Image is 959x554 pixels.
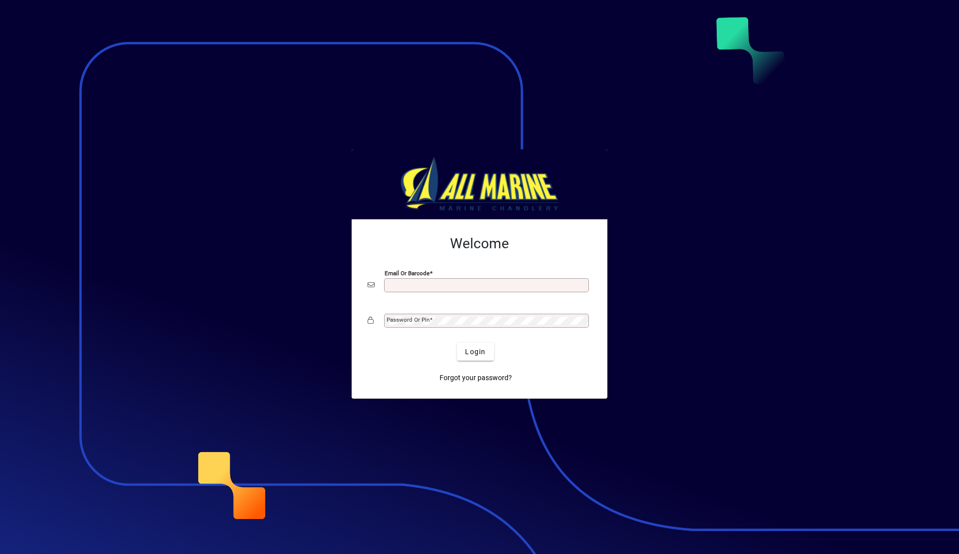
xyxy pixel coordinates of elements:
[436,369,516,387] a: Forgot your password?
[368,235,591,252] h2: Welcome
[440,373,512,383] span: Forgot your password?
[385,270,430,277] mat-label: Email or Barcode
[457,343,493,361] button: Login
[387,316,430,323] mat-label: Password or Pin
[465,347,485,357] span: Login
